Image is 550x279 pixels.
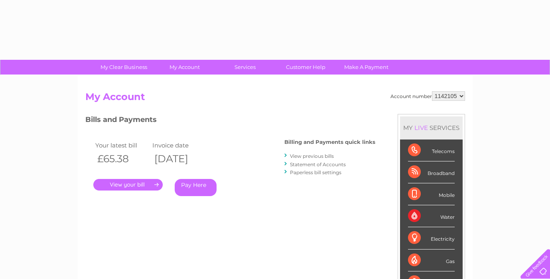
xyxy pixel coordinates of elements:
[93,140,151,151] td: Your latest bill
[413,124,430,132] div: LIVE
[152,60,217,75] a: My Account
[290,161,346,167] a: Statement of Accounts
[408,205,455,227] div: Water
[85,114,375,128] h3: Bills and Payments
[408,227,455,249] div: Electricity
[333,60,399,75] a: Make A Payment
[175,179,217,196] a: Pay Here
[284,139,375,145] h4: Billing and Payments quick links
[408,183,455,205] div: Mobile
[290,153,334,159] a: View previous bills
[93,179,163,191] a: .
[290,169,341,175] a: Paperless bill settings
[273,60,339,75] a: Customer Help
[91,60,157,75] a: My Clear Business
[390,91,465,101] div: Account number
[150,140,208,151] td: Invoice date
[408,139,455,161] div: Telecoms
[408,161,455,183] div: Broadband
[408,250,455,271] div: Gas
[150,151,208,167] th: [DATE]
[85,91,465,106] h2: My Account
[400,116,463,139] div: MY SERVICES
[93,151,151,167] th: £65.38
[212,60,278,75] a: Services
